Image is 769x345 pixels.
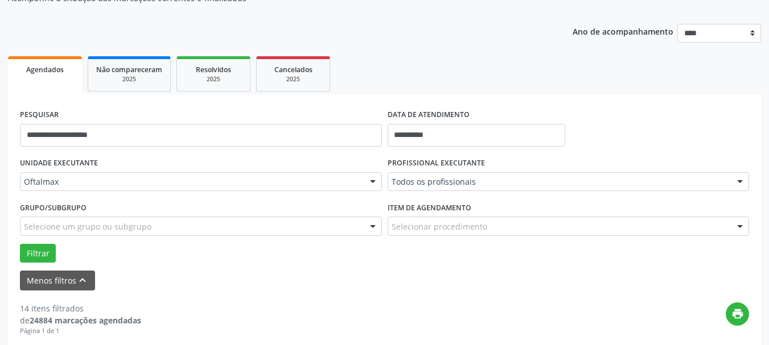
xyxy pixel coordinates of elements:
[26,65,64,74] span: Agendados
[20,106,59,124] label: PESQUISAR
[20,155,98,172] label: UNIDADE EXECUTANTE
[388,199,471,217] label: Item de agendamento
[392,221,487,232] span: Selecionar procedimento
[20,199,87,217] label: Grupo/Subgrupo
[388,155,485,172] label: PROFISSIONAL EXECUTANTE
[20,244,56,263] button: Filtrar
[731,307,744,320] i: print
[76,274,89,286] i: keyboard_arrow_up
[20,326,141,336] div: Página 1 de 1
[20,302,141,314] div: 14 itens filtrados
[24,176,359,188] span: Oftalmax
[726,302,749,326] button: print
[274,65,312,74] span: Cancelados
[30,315,141,326] strong: 24884 marcações agendadas
[388,106,470,124] label: DATA DE ATENDIMENTO
[96,65,162,74] span: Não compareceram
[265,75,322,84] div: 2025
[96,75,162,84] div: 2025
[573,24,673,38] p: Ano de acompanhamento
[20,314,141,326] div: de
[20,271,95,290] button: Menos filtroskeyboard_arrow_up
[185,75,242,84] div: 2025
[392,176,726,188] span: Todos os profissionais
[196,65,231,74] span: Resolvidos
[24,221,151,232] span: Selecione um grupo ou subgrupo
